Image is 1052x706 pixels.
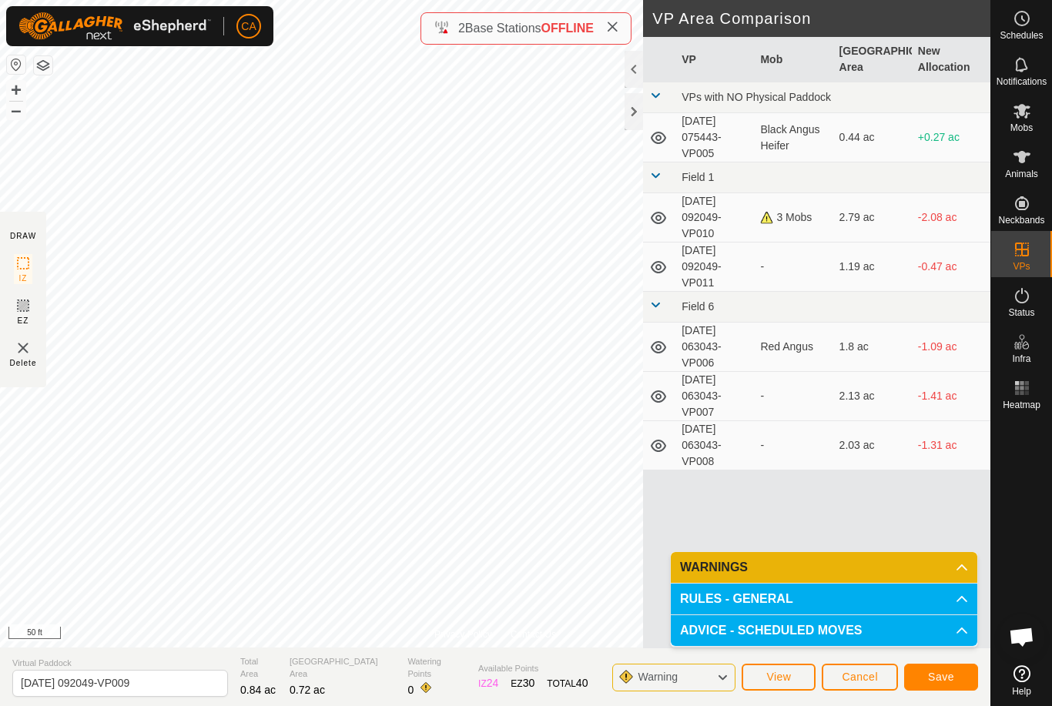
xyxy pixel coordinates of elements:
span: Infra [1012,354,1030,363]
span: View [766,671,791,683]
button: Reset Map [7,55,25,74]
td: 0.44 ac [833,113,912,162]
a: Help [991,659,1052,702]
span: OFFLINE [541,22,594,35]
span: 0.84 ac [240,684,276,696]
span: Help [1012,687,1031,696]
div: 3 Mobs [760,209,826,226]
td: -0.47 ac [912,243,990,292]
div: EZ [511,675,534,691]
span: 40 [576,677,588,689]
span: Field 6 [682,300,714,313]
span: Virtual Paddock [12,657,228,670]
th: Mob [754,37,833,82]
h2: VP Area Comparison [652,9,990,28]
a: Privacy Policy [434,627,492,641]
td: 1.8 ac [833,323,912,372]
span: WARNINGS [680,561,748,574]
p-accordion-header: WARNINGS [671,552,977,583]
span: Schedules [1000,31,1043,40]
button: Save [904,664,978,691]
td: [DATE] 092049-VP010 [675,193,754,243]
span: Heatmap [1003,400,1040,410]
span: Mobs [1010,123,1033,132]
th: New Allocation [912,37,990,82]
td: +0.27 ac [912,113,990,162]
td: -2.08 ac [912,193,990,243]
span: RULES - GENERAL [680,593,793,605]
button: – [7,101,25,119]
span: IZ [19,273,28,284]
span: 30 [523,677,535,689]
a: Contact Us [511,627,556,641]
td: [DATE] 063043-VP006 [675,323,754,372]
span: Total Area [240,655,277,681]
span: ADVICE - SCHEDULED MOVES [680,624,862,637]
span: VPs with NO Physical Paddock [682,91,831,103]
td: -1.09 ac [912,323,990,372]
div: Red Angus [760,339,826,355]
span: Notifications [997,77,1047,86]
img: VP [14,339,32,357]
span: Cancel [842,671,878,683]
span: Field 1 [682,171,714,183]
p-accordion-header: RULES - GENERAL [671,584,977,614]
div: - [760,388,826,404]
p-accordion-header: ADVICE - SCHEDULED MOVES [671,615,977,646]
th: VP [675,37,754,82]
span: Watering Points [407,655,466,681]
div: DRAW [10,230,36,242]
button: Cancel [822,664,898,691]
div: Black Angus Heifer [760,122,826,154]
td: [DATE] 092049-VP011 [675,243,754,292]
span: 0 [407,684,414,696]
div: - [760,437,826,453]
td: 1.19 ac [833,243,912,292]
img: Gallagher Logo [18,12,211,40]
span: Available Points [478,662,588,675]
td: [DATE] 063043-VP008 [675,421,754,470]
span: 24 [487,677,499,689]
button: + [7,81,25,99]
button: View [742,664,816,691]
td: 2.13 ac [833,372,912,421]
td: -1.41 ac [912,372,990,421]
span: VPs [1013,262,1030,271]
span: CA [241,18,256,35]
td: 2.03 ac [833,421,912,470]
div: TOTAL [547,675,588,691]
td: 2.79 ac [833,193,912,243]
span: Warning [638,671,678,683]
td: -1.31 ac [912,421,990,470]
span: 0.72 ac [290,684,325,696]
th: [GEOGRAPHIC_DATA] Area [833,37,912,82]
span: 2 [458,22,465,35]
a: Open chat [999,614,1045,660]
span: EZ [18,315,29,326]
span: Delete [10,357,37,369]
button: Map Layers [34,56,52,75]
span: Neckbands [998,216,1044,225]
span: Base Stations [465,22,541,35]
div: - [760,259,826,275]
td: [DATE] 075443-VP005 [675,113,754,162]
span: Status [1008,308,1034,317]
div: IZ [478,675,498,691]
span: [GEOGRAPHIC_DATA] Area [290,655,395,681]
span: Animals [1005,169,1038,179]
span: Save [928,671,954,683]
td: [DATE] 063043-VP007 [675,372,754,421]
